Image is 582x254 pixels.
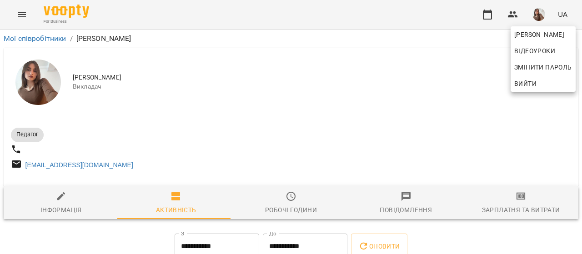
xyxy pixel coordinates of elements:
button: Вийти [511,75,576,92]
span: Вийти [514,78,537,89]
span: [PERSON_NAME] [514,29,572,40]
a: Змінити пароль [511,59,576,75]
a: [PERSON_NAME] [511,26,576,43]
a: Відеоуроки [511,43,559,59]
span: Відеоуроки [514,45,555,56]
span: Змінити пароль [514,62,572,73]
